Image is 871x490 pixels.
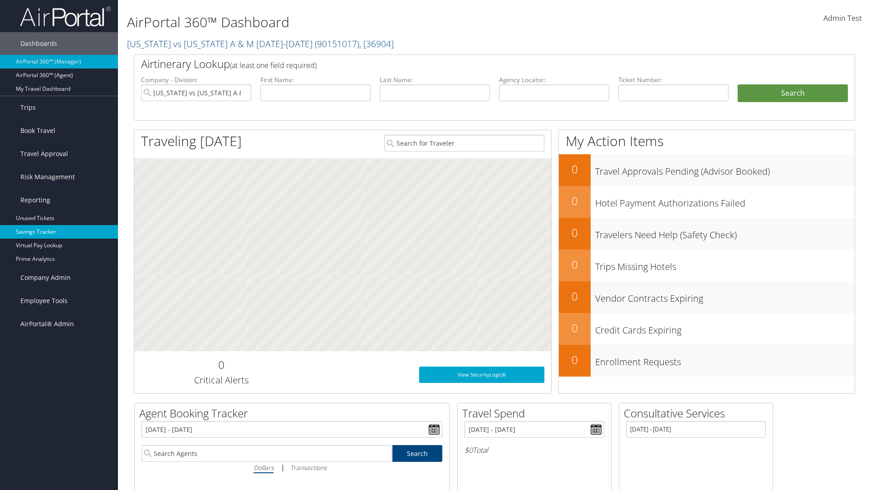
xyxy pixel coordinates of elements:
i: Transactions [290,463,327,472]
h3: Enrollment Requests [595,351,855,368]
label: First Name: [260,75,371,84]
h2: 0 [559,193,591,209]
h2: Consultative Services [624,406,773,421]
a: 0Travel Approvals Pending (Advisor Booked) [559,154,855,186]
h1: AirPortal 360™ Dashboard [127,13,617,32]
h3: Travel Approvals Pending (Advisor Booked) [595,161,855,178]
div: | [142,462,442,473]
a: View SecurityLogic® [419,367,544,383]
a: Admin Test [823,5,862,33]
span: $0 [465,445,473,455]
a: 0Travelers Need Help (Safety Check) [559,218,855,250]
input: Search Agents [142,445,392,462]
h2: 0 [559,352,591,367]
span: , [ 36904 ] [359,38,394,50]
span: AirPortal® Admin [20,313,74,335]
h3: Travelers Need Help (Safety Check) [595,224,855,241]
img: airportal-logo.png [20,6,111,27]
span: Reporting [20,189,50,211]
span: (at least one field required) [230,60,317,70]
label: Last Name: [380,75,490,84]
input: Search for Traveler [384,135,544,152]
span: Dashboards [20,32,57,55]
h1: Traveling [DATE] [141,132,242,151]
h2: 0 [559,162,591,177]
label: Agency Locator: [499,75,609,84]
a: 0Enrollment Requests [559,345,855,377]
h3: Hotel Payment Authorizations Failed [595,192,855,210]
h2: 0 [559,225,591,240]
h3: Trips Missing Hotels [595,256,855,273]
h2: Airtinerary Lookup [141,56,788,72]
h2: 0 [559,257,591,272]
span: Book Travel [20,119,55,142]
h2: 0 [559,289,591,304]
a: 0Trips Missing Hotels [559,250,855,281]
span: Risk Management [20,166,75,188]
span: Admin Test [823,13,862,23]
h3: Credit Cards Expiring [595,319,855,337]
label: Company - Division: [141,75,251,84]
h1: My Action Items [559,132,855,151]
h2: 0 [141,357,301,372]
label: Ticket Number: [618,75,729,84]
h2: 0 [559,320,591,336]
span: Travel Approval [20,142,68,165]
i: Dollars [254,463,274,472]
h3: Critical Alerts [141,374,301,387]
a: [US_STATE] vs [US_STATE] A & M [DATE]-[DATE] [127,38,394,50]
button: Search [738,84,848,103]
h2: Travel Spend [462,406,611,421]
h2: Agent Booking Tracker [139,406,449,421]
span: Employee Tools [20,289,68,312]
a: Search [392,445,443,462]
a: 0Vendor Contracts Expiring [559,281,855,313]
a: 0Hotel Payment Authorizations Failed [559,186,855,218]
span: Trips [20,96,36,119]
h3: Vendor Contracts Expiring [595,288,855,305]
a: 0Credit Cards Expiring [559,313,855,345]
span: Company Admin [20,266,71,289]
span: ( 90151017 ) [315,38,359,50]
h6: Total [465,445,604,455]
